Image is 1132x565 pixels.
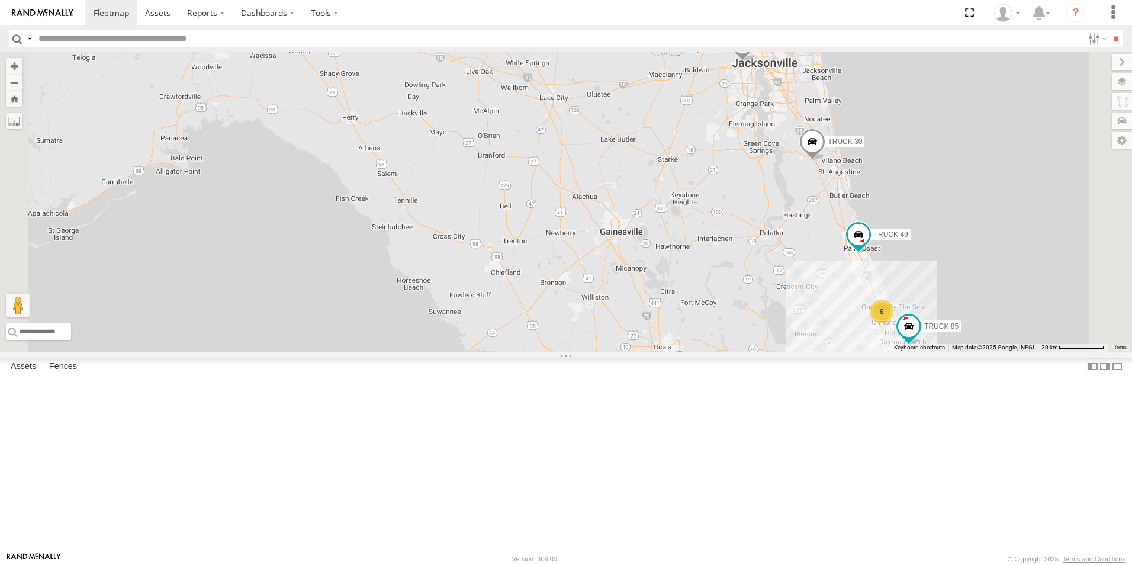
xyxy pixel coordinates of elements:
label: Assets [5,358,42,375]
button: Drag Pegman onto the map to open Street View [6,294,30,317]
div: 6 [870,300,893,323]
div: Thomas Crowe [990,4,1024,22]
a: Visit our Website [7,553,61,565]
label: Map Settings [1112,132,1132,149]
label: Measure [6,113,22,129]
i: ? [1066,4,1085,23]
label: Dock Summary Table to the Left [1087,358,1099,375]
span: 20 km [1041,344,1058,351]
button: Zoom Home [6,91,22,107]
label: Search Filter Options [1083,30,1109,47]
span: TRUCK 30 [828,137,862,146]
span: TRUCK 49 [874,230,908,239]
button: Keyboard shortcuts [894,344,945,352]
button: Zoom out [6,74,22,91]
label: Hide Summary Table [1111,358,1123,375]
div: © Copyright 2025 - [1008,556,1125,563]
button: Map Scale: 20 km per 75 pixels [1038,344,1108,352]
span: Map data ©2025 Google, INEGI [952,344,1034,351]
a: Terms (opens in new tab) [1114,345,1127,350]
label: Dock Summary Table to the Right [1099,358,1111,375]
label: Fences [43,358,83,375]
button: Zoom in [6,58,22,74]
div: Version: 306.00 [512,556,557,563]
a: Terms and Conditions [1063,556,1125,563]
span: TRUCK 85 [924,323,959,331]
img: rand-logo.svg [12,9,73,17]
label: Search Query [25,30,34,47]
